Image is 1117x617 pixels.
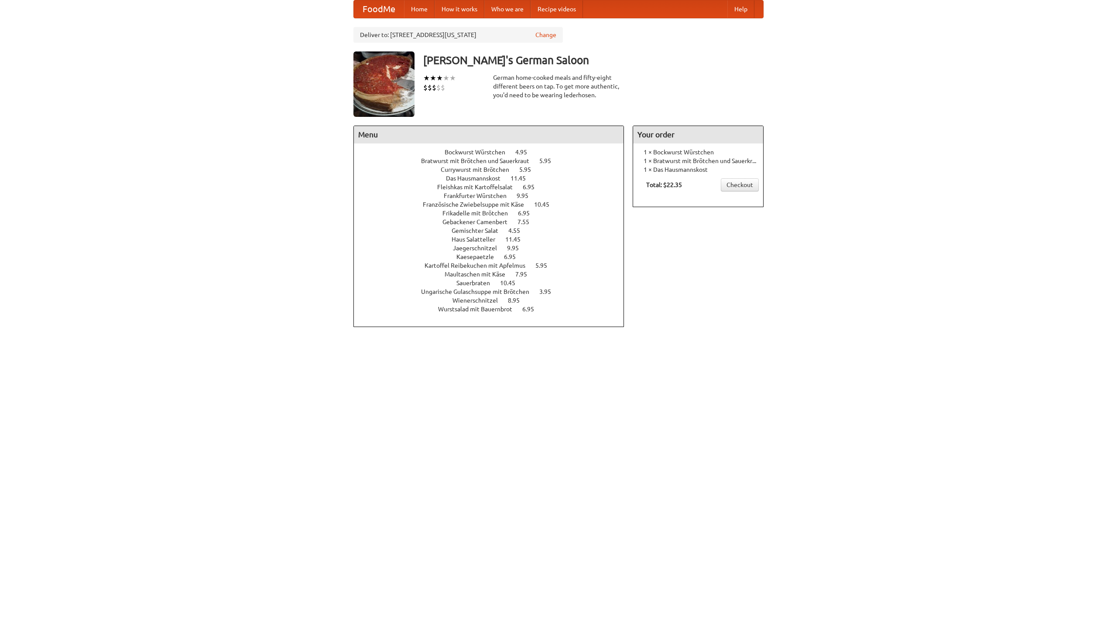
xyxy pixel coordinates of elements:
a: Das Hausmannskost 11.45 [446,175,542,182]
a: Kaesepaetzle 6.95 [456,253,532,260]
span: 11.45 [505,236,529,243]
span: 7.55 [517,218,538,225]
li: $ [428,83,432,92]
a: Bratwurst mit Brötchen und Sauerkraut 5.95 [421,157,567,164]
span: Haus Salatteller [452,236,504,243]
li: ★ [443,73,449,83]
span: 5.95 [519,166,540,173]
span: 9.95 [517,192,537,199]
span: 6.95 [523,184,543,191]
b: Total: $22.35 [646,181,682,188]
span: 3.95 [539,288,560,295]
a: FoodMe [354,0,404,18]
li: 1 × Bockwurst Würstchen [637,148,759,157]
span: Wienerschnitzel [452,297,507,304]
a: Haus Salatteller 11.45 [452,236,537,243]
span: Kaesepaetzle [456,253,503,260]
a: Gebackener Camenbert 7.55 [442,218,545,225]
span: 6.95 [518,210,538,217]
span: Currywurst mit Brötchen [441,166,518,173]
div: German home-cooked meals and fifty-eight different beers on tap. To get more authentic, you'd nee... [493,73,624,99]
a: Currywurst mit Brötchen 5.95 [441,166,547,173]
li: $ [436,83,441,92]
a: Kartoffel Reibekuchen mit Apfelmus 5.95 [425,262,563,269]
span: 8.95 [508,297,528,304]
li: 1 × Bratwurst mit Brötchen und Sauerkraut [637,157,759,165]
h3: [PERSON_NAME]'s German Saloon [423,51,764,69]
a: Recipe videos [531,0,583,18]
li: $ [441,83,445,92]
a: Frankfurter Würstchen 9.95 [444,192,545,199]
h4: Menu [354,126,624,143]
span: 6.95 [522,306,543,313]
a: Jaegerschnitzel 9.95 [453,245,535,252]
a: Bockwurst Würstchen 4.95 [445,149,543,156]
a: How it works [435,0,484,18]
span: Ungarische Gulaschsuppe mit Brötchen [421,288,538,295]
a: Französische Zwiebelsuppe mit Käse 10.45 [423,201,565,208]
li: ★ [430,73,436,83]
a: Change [535,31,556,39]
li: $ [423,83,428,92]
a: Frikadelle mit Brötchen 6.95 [442,210,546,217]
a: Sauerbraten 10.45 [456,280,531,286]
span: Gebackener Camenbert [442,218,516,225]
span: Frikadelle mit Brötchen [442,210,517,217]
a: Ungarische Gulaschsuppe mit Brötchen 3.95 [421,288,567,295]
a: Checkout [721,178,759,191]
span: 4.55 [508,227,529,234]
span: Bockwurst Würstchen [445,149,514,156]
span: 5.95 [539,157,560,164]
img: angular.jpg [353,51,415,117]
li: 1 × Das Hausmannskost [637,165,759,174]
span: Bratwurst mit Brötchen und Sauerkraut [421,157,538,164]
span: Gemischter Salat [452,227,507,234]
span: 9.95 [507,245,528,252]
span: 10.45 [534,201,558,208]
li: ★ [423,73,430,83]
div: Deliver to: [STREET_ADDRESS][US_STATE] [353,27,563,43]
a: Maultaschen mit Käse 7.95 [445,271,543,278]
li: ★ [436,73,443,83]
a: Fleishkas mit Kartoffelsalat 6.95 [437,184,551,191]
span: Fleishkas mit Kartoffelsalat [437,184,521,191]
a: Home [404,0,435,18]
span: Kartoffel Reibekuchen mit Apfelmus [425,262,534,269]
span: Französische Zwiebelsuppe mit Käse [423,201,533,208]
span: Jaegerschnitzel [453,245,506,252]
a: Who we are [484,0,531,18]
span: Sauerbraten [456,280,499,286]
span: Maultaschen mit Käse [445,271,514,278]
span: 6.95 [504,253,524,260]
a: Gemischter Salat 4.55 [452,227,536,234]
h4: Your order [633,126,763,143]
span: Wurstsalad mit Bauernbrot [438,306,521,313]
li: ★ [449,73,456,83]
span: 5.95 [535,262,556,269]
span: 7.95 [515,271,536,278]
a: Wienerschnitzel 8.95 [452,297,536,304]
span: 4.95 [515,149,536,156]
span: 10.45 [500,280,524,286]
a: Help [727,0,754,18]
li: $ [432,83,436,92]
span: Das Hausmannskost [446,175,509,182]
a: Wurstsalad mit Bauernbrot 6.95 [438,306,550,313]
span: Frankfurter Würstchen [444,192,515,199]
span: 11.45 [511,175,535,182]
